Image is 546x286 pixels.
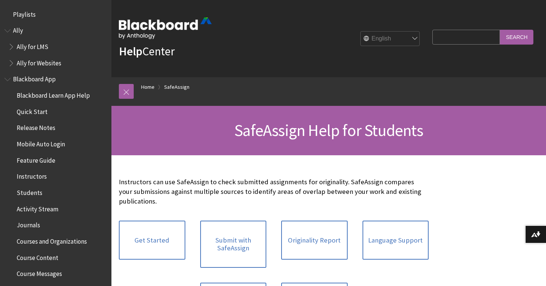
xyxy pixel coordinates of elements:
[17,235,87,245] span: Courses and Organizations
[164,82,189,92] a: SafeAssign
[119,177,429,207] p: Instructors can use SafeAssign to check submitted assignments for originality. SafeAssign compare...
[4,25,107,69] nav: Book outline for Anthology Ally Help
[119,44,175,59] a: HelpCenter
[17,122,55,132] span: Release Notes
[141,82,155,92] a: Home
[17,219,40,229] span: Journals
[500,30,533,44] input: Search
[119,221,185,260] a: Get Started
[200,221,267,268] a: Submit with SafeAssign
[13,73,56,83] span: Blackboard App
[17,186,42,196] span: Students
[17,251,58,261] span: Course Content
[17,57,61,67] span: Ally for Websites
[17,170,47,181] span: Instructors
[17,138,65,148] span: Mobile Auto Login
[17,268,62,278] span: Course Messages
[17,105,48,116] span: Quick Start
[119,44,142,59] strong: Help
[281,221,348,260] a: Originality Report
[119,17,212,39] img: Blackboard by Anthology
[4,8,107,21] nav: Book outline for Playlists
[234,120,423,140] span: SafeAssign Help for Students
[363,221,429,260] a: Language Support
[17,154,55,164] span: Feature Guide
[17,40,48,51] span: Ally for LMS
[13,8,36,18] span: Playlists
[17,89,90,99] span: Blackboard Learn App Help
[361,32,420,46] select: Site Language Selector
[17,203,58,213] span: Activity Stream
[13,25,23,35] span: Ally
